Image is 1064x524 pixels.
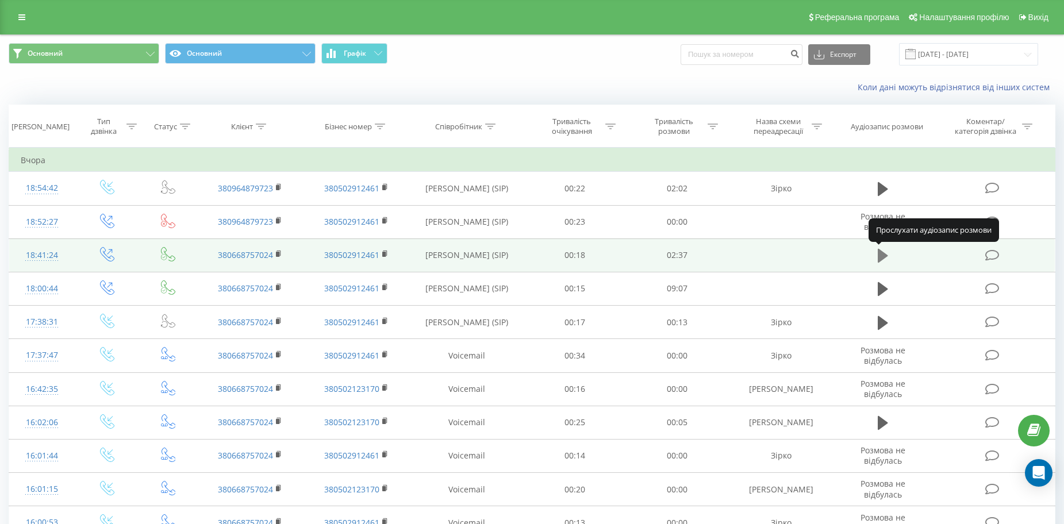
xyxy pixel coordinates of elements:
[409,339,524,372] td: Voicemail
[324,350,379,361] a: 380502912461
[409,406,524,439] td: Voicemail
[9,43,159,64] button: Основний
[728,339,834,372] td: Зірко
[626,172,728,205] td: 02:02
[21,344,63,367] div: 17:37:47
[28,49,63,58] span: Основний
[21,411,63,434] div: 16:02:06
[344,49,366,57] span: Графік
[626,205,728,238] td: 00:00
[643,117,705,136] div: Тривалість розмови
[861,445,905,466] span: Розмова не відбулась
[861,211,905,232] span: Розмова не відбулась
[409,473,524,506] td: Voicemail
[524,406,626,439] td: 00:25
[728,473,834,506] td: [PERSON_NAME]
[747,117,809,136] div: Назва схеми переадресації
[409,306,524,339] td: [PERSON_NAME] (SIP)
[541,117,602,136] div: Тривалість очікування
[626,272,728,305] td: 09:07
[728,306,834,339] td: Зірко
[21,445,63,467] div: 16:01:44
[869,218,999,241] div: Прослухати аудіозапис розмови
[858,82,1055,93] a: Коли дані можуть відрізнятися вiд інших систем
[435,122,482,132] div: Співробітник
[21,478,63,500] div: 16:01:15
[218,383,273,394] a: 380668757024
[524,172,626,205] td: 00:22
[524,238,626,272] td: 00:18
[21,311,63,333] div: 17:38:31
[524,272,626,305] td: 00:15
[524,372,626,406] td: 00:16
[626,473,728,506] td: 00:00
[324,484,379,495] a: 380502123170
[321,43,387,64] button: Графік
[218,183,273,194] a: 380964879723
[409,439,524,472] td: Voicemail
[728,172,834,205] td: Зірко
[324,317,379,327] a: 380502912461
[861,378,905,399] span: Розмова не відбулась
[11,122,70,132] div: [PERSON_NAME]
[324,216,379,227] a: 380502912461
[1028,13,1048,22] span: Вихід
[409,372,524,406] td: Voicemail
[1025,459,1053,487] div: Open Intercom Messenger
[218,450,273,461] a: 380668757024
[409,172,524,205] td: [PERSON_NAME] (SIP)
[952,117,1019,136] div: Коментар/категорія дзвінка
[324,450,379,461] a: 380502912461
[84,117,124,136] div: Тип дзвінка
[21,378,63,400] div: 16:42:35
[815,13,900,22] span: Реферальна програма
[681,44,802,65] input: Пошук за номером
[325,122,372,132] div: Бізнес номер
[218,317,273,327] a: 380668757024
[21,278,63,300] div: 18:00:44
[409,238,524,272] td: [PERSON_NAME] (SIP)
[728,372,834,406] td: [PERSON_NAME]
[165,43,316,64] button: Основний
[524,439,626,472] td: 00:14
[21,244,63,267] div: 18:41:24
[218,350,273,361] a: 380668757024
[409,272,524,305] td: [PERSON_NAME] (SIP)
[21,177,63,199] div: 18:54:42
[324,283,379,294] a: 380502912461
[861,478,905,499] span: Розмова не відбулась
[524,205,626,238] td: 00:23
[218,484,273,495] a: 380668757024
[728,439,834,472] td: Зірко
[524,339,626,372] td: 00:34
[626,372,728,406] td: 00:00
[626,306,728,339] td: 00:13
[231,122,253,132] div: Клієнт
[808,44,870,65] button: Експорт
[626,406,728,439] td: 00:05
[728,406,834,439] td: [PERSON_NAME]
[324,249,379,260] a: 380502912461
[861,345,905,366] span: Розмова не відбулась
[324,183,379,194] a: 380502912461
[409,205,524,238] td: [PERSON_NAME] (SIP)
[154,122,177,132] div: Статус
[218,283,273,294] a: 380668757024
[218,216,273,227] a: 380964879723
[851,122,923,132] div: Аудіозапис розмови
[626,439,728,472] td: 00:00
[218,417,273,427] a: 380668757024
[626,339,728,372] td: 00:00
[524,473,626,506] td: 00:20
[324,383,379,394] a: 380502123170
[524,306,626,339] td: 00:17
[9,149,1055,172] td: Вчора
[626,238,728,272] td: 02:37
[218,249,273,260] a: 380668757024
[919,13,1009,22] span: Налаштування профілю
[21,211,63,233] div: 18:52:27
[324,417,379,427] a: 380502123170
